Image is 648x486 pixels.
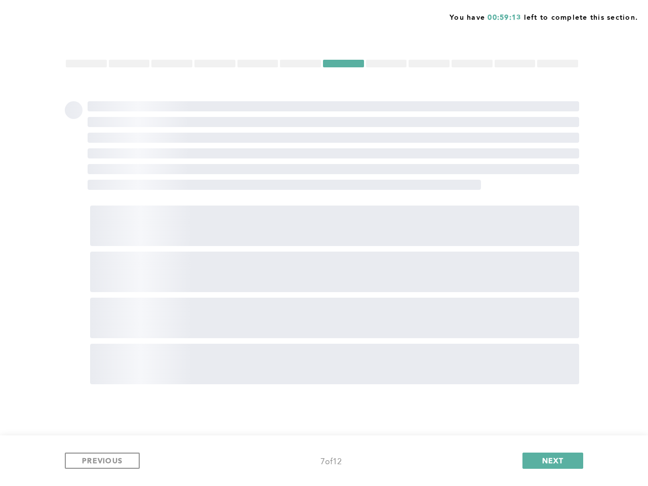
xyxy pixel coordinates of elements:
[65,453,140,469] button: PREVIOUS
[88,148,579,158] span: ‌
[88,101,579,111] span: ‌
[90,206,579,246] span: ‌
[88,117,579,127] span: ‌
[542,456,564,465] span: NEXT
[90,298,579,338] span: ‌
[488,14,521,21] span: 00:59:13
[90,344,579,384] span: ‌
[88,164,579,174] span: ‌
[82,456,123,465] span: PREVIOUS
[90,252,579,292] span: ‌
[88,180,481,190] span: ‌
[450,10,638,23] span: You have left to complete this section.
[65,101,83,119] span: ‌
[320,455,342,469] div: 7 of 12
[522,453,583,469] button: NEXT
[88,133,579,143] span: ‌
